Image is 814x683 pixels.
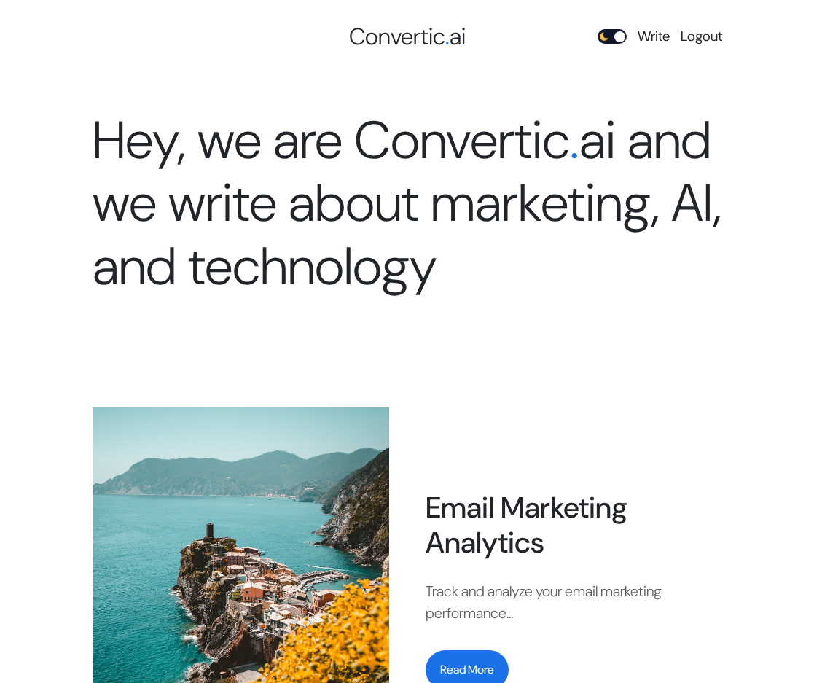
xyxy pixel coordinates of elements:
[302,19,512,54] a: Convertic.ai
[426,580,722,624] p: Track and analyze your email marketing performance...
[599,31,609,42] img: moon
[93,109,722,298] h1: Hey, we are Convertic ai and we write about marketing, AI, and technology
[681,26,722,47] span: Logout
[426,490,722,560] h1: Email Marketing Analytics
[570,106,579,174] span: .
[638,26,670,47] a: Write
[445,21,450,52] span: .
[617,31,627,42] img: sun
